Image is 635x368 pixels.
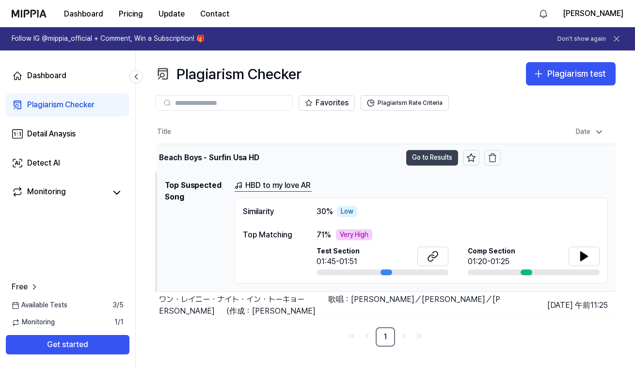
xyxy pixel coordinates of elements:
[337,206,357,217] div: Low
[165,180,227,284] h1: Top Suspected Song
[159,152,259,164] div: Beach Boys - Surfin Usa HD
[56,4,111,24] button: Dashboard
[151,4,192,24] button: Update
[376,327,395,347] a: 1
[547,67,606,81] div: Plagiarism test
[235,180,312,192] a: HBD to my love AR
[27,70,66,82] div: Dashboard
[526,62,616,85] button: Plagiarism test
[243,229,297,241] div: Top Matching
[6,335,129,354] button: Get started
[557,35,606,43] button: Don't show again
[12,186,106,200] a: Monitoring
[336,229,372,241] div: Very High
[468,247,515,256] span: Comp Section
[406,150,458,166] button: Go to Results
[12,301,67,310] span: Available Tests
[27,157,60,169] div: Detect AI
[468,256,515,268] div: 01:20-01:25
[12,10,47,17] img: logo
[156,120,501,144] th: Title
[155,327,616,347] nav: pagination
[6,93,129,117] a: Plagiarism Checker
[27,186,66,200] div: Monitoring
[299,95,355,111] button: Favorites
[501,292,616,319] td: [DATE] 午前11:25
[501,144,616,171] td: [DATE] 午前11:50
[112,301,124,310] span: 3 / 5
[12,34,205,44] h1: Follow IG @mippia_official + Comment, Win a Subscription! 🎁
[317,256,360,268] div: 01:45-01:51
[6,151,129,175] a: Detect AI
[572,124,608,140] div: Date
[397,329,411,343] a: Go to next page
[12,281,28,293] span: Free
[111,4,151,24] button: Pricing
[27,99,95,111] div: Plagiarism Checker
[12,318,55,327] span: Monitoring
[317,229,331,241] span: 71 %
[345,329,358,343] a: Go to first page
[413,329,426,343] a: Go to last page
[114,318,124,327] span: 1 / 1
[159,294,501,317] div: ワン・レイニー・ナイト・イン・トーキョー 歌唱：[PERSON_NAME]／[PERSON_NAME]／[PERSON_NAME] （作成：[PERSON_NAME]
[361,95,449,111] button: Plagiarism Rate Criteria
[243,206,297,217] div: Similarity
[563,8,623,19] button: [PERSON_NAME]
[192,4,237,24] button: Contact
[151,0,192,27] a: Update
[12,281,39,293] a: Free
[27,128,76,140] div: Detail Anaysis
[155,62,302,85] div: Plagiarism Checker
[538,8,549,19] img: 알림
[317,247,360,256] span: Test Section
[317,206,333,217] span: 30 %
[6,64,129,87] a: Dashboard
[6,122,129,146] a: Detail Anaysis
[360,329,374,343] a: Go to previous page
